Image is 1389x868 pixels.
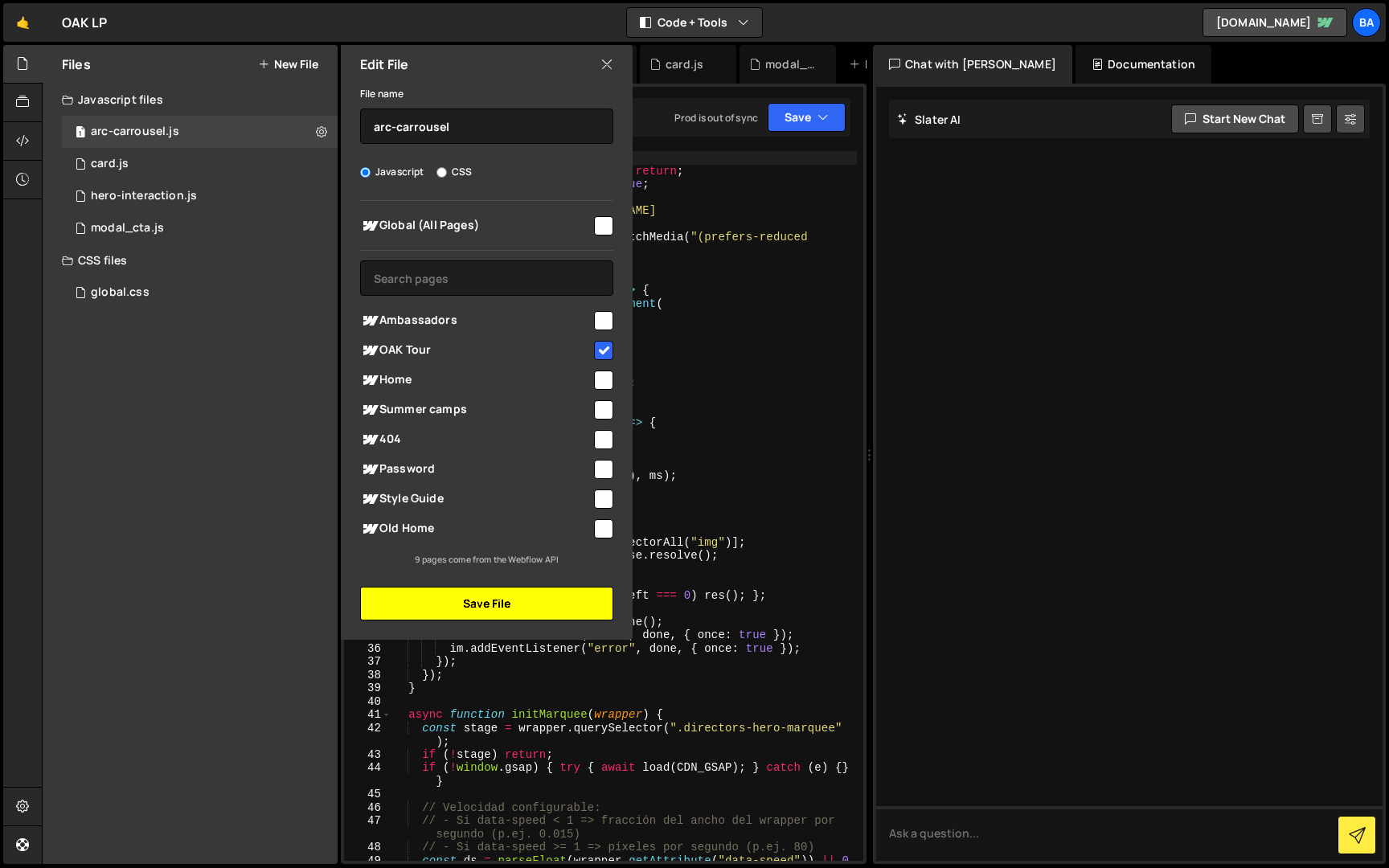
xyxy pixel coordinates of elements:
[91,221,164,235] div: modal_cta.js
[360,108,613,144] input: Name
[62,55,91,73] h2: Files
[360,587,613,620] button: Save File
[360,341,592,360] span: OAK Tour
[344,841,391,854] div: 48
[436,164,472,180] label: CSS
[91,189,197,203] div: hero-interaction.js
[62,212,338,244] div: modal_cta.js
[360,489,592,509] span: Style Guide
[344,695,391,709] div: 40
[258,58,318,71] button: New File
[91,285,150,300] div: global.css
[360,311,592,330] span: Ambassadors
[62,13,107,32] div: OAK LP
[360,371,592,390] span: Home
[360,519,592,538] span: Old Home
[43,84,338,116] div: Javascript files
[62,148,338,180] div: card.js
[3,3,43,42] a: 🤙
[43,244,338,276] div: CSS files
[436,167,447,178] input: CSS
[627,8,762,37] button: Code + Tools
[873,45,1072,84] div: Chat with [PERSON_NAME]
[360,400,592,420] span: Summer camps
[344,722,391,748] div: 42
[897,112,961,127] h2: Slater AI
[344,669,391,682] div: 38
[765,56,817,72] div: modal_cta.js
[360,167,371,178] input: Javascript
[1203,8,1347,37] a: [DOMAIN_NAME]
[62,180,338,212] div: hero-interaction.js
[344,708,391,722] div: 41
[666,56,703,72] div: card.js
[62,116,338,148] div: 16657/45435.js
[344,801,391,815] div: 46
[360,86,404,102] label: File name
[91,157,129,171] div: card.js
[360,430,592,449] span: 404
[344,642,391,656] div: 36
[768,103,846,132] button: Save
[344,748,391,762] div: 43
[360,460,592,479] span: Password
[849,56,916,72] div: New File
[344,814,391,841] div: 47
[344,655,391,669] div: 37
[415,554,559,565] small: 9 pages come from the Webflow API
[1352,8,1381,37] a: Ba
[360,164,424,180] label: Javascript
[360,55,408,73] h2: Edit File
[674,111,758,125] div: Prod is out of sync
[62,276,338,309] div: 16657/45419.css
[360,216,592,235] span: Global (All Pages)
[344,788,391,801] div: 45
[91,125,179,139] div: arc-carrousel.js
[344,761,391,788] div: 44
[1171,104,1299,133] button: Start new chat
[360,260,613,296] input: Search pages
[344,682,391,695] div: 39
[1076,45,1211,84] div: Documentation
[76,127,85,140] span: 1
